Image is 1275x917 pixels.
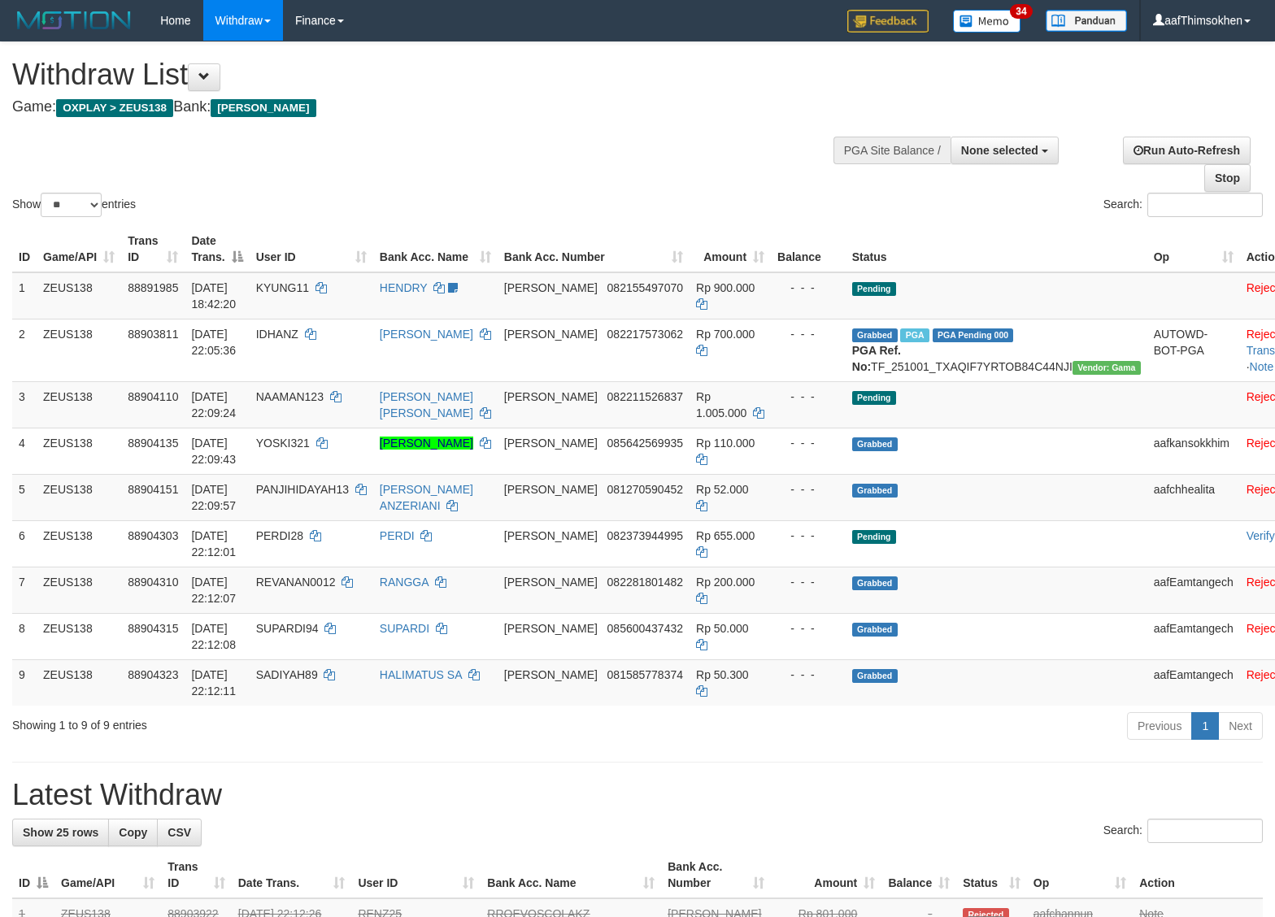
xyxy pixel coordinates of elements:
[191,390,236,419] span: [DATE] 22:09:24
[37,659,121,706] td: ZEUS138
[12,226,37,272] th: ID
[1103,193,1263,217] label: Search:
[607,529,683,542] span: Copy 082373944995 to clipboard
[696,622,749,635] span: Rp 50.000
[852,282,896,296] span: Pending
[256,668,318,681] span: SADIYAH89
[380,483,473,512] a: [PERSON_NAME] ANZERIANI
[256,328,298,341] span: IDHANZ
[1147,428,1240,474] td: aafkansokkhim
[1247,529,1275,542] a: Verify
[881,852,956,898] th: Balance: activate to sort column ascending
[351,852,481,898] th: User ID: activate to sort column ascending
[56,99,173,117] span: OXPLAY > ZEUS138
[661,852,771,898] th: Bank Acc. Number: activate to sort column ascending
[607,328,683,341] span: Copy 082217573062 to clipboard
[1127,712,1192,740] a: Previous
[852,623,898,637] span: Grabbed
[1133,852,1263,898] th: Action
[157,819,202,846] a: CSV
[128,529,178,542] span: 88904303
[607,622,683,635] span: Copy 085600437432 to clipboard
[380,281,428,294] a: HENDRY
[256,529,303,542] span: PERDI28
[121,226,185,272] th: Trans ID: activate to sort column ascending
[607,483,683,496] span: Copy 081270590452 to clipboard
[607,668,683,681] span: Copy 081585778374 to clipboard
[696,576,755,589] span: Rp 200.000
[37,381,121,428] td: ZEUS138
[1147,567,1240,613] td: aafEamtangech
[380,668,462,681] a: HALIMATUS SA
[1147,319,1240,381] td: AUTOWD-BOT-PGA
[1147,659,1240,706] td: aafEamtangech
[852,669,898,683] span: Grabbed
[256,576,336,589] span: REVANAN0012
[12,819,109,846] a: Show 25 rows
[12,852,54,898] th: ID: activate to sort column descending
[37,474,121,520] td: ZEUS138
[12,8,136,33] img: MOTION_logo.png
[777,574,839,590] div: - - -
[12,272,37,319] td: 1
[12,381,37,428] td: 3
[504,390,598,403] span: [PERSON_NAME]
[777,528,839,544] div: - - -
[128,576,178,589] span: 88904310
[128,622,178,635] span: 88904315
[37,272,121,319] td: ZEUS138
[380,576,429,589] a: RANGGA
[951,137,1059,164] button: None selected
[12,779,1263,811] h1: Latest Withdraw
[128,437,178,450] span: 88904135
[256,390,324,403] span: NAAMAN123
[256,281,309,294] span: KYUNG11
[37,613,121,659] td: ZEUS138
[961,144,1038,157] span: None selected
[380,390,473,419] a: [PERSON_NAME] [PERSON_NAME]
[37,319,121,381] td: ZEUS138
[1073,361,1141,375] span: Vendor URL: https://trx31.1velocity.biz
[900,328,929,342] span: Marked by aafchomsokheang
[191,281,236,311] span: [DATE] 18:42:20
[833,137,951,164] div: PGA Site Balance /
[37,567,121,613] td: ZEUS138
[12,474,37,520] td: 5
[256,622,319,635] span: SUPARDI94
[232,852,352,898] th: Date Trans.: activate to sort column ascending
[191,576,236,605] span: [DATE] 22:12:07
[12,659,37,706] td: 9
[12,613,37,659] td: 8
[696,529,755,542] span: Rp 655.000
[191,483,236,512] span: [DATE] 22:09:57
[846,319,1147,381] td: TF_251001_TXAQIF7YRTOB84C44NJI
[696,483,749,496] span: Rp 52.000
[373,226,498,272] th: Bank Acc. Name: activate to sort column ascending
[12,711,519,733] div: Showing 1 to 9 of 9 entries
[1046,10,1127,32] img: panduan.png
[777,620,839,637] div: - - -
[380,529,415,542] a: PERDI
[37,226,121,272] th: Game/API: activate to sort column ascending
[777,389,839,405] div: - - -
[119,826,147,839] span: Copy
[1147,819,1263,843] input: Search:
[12,59,833,91] h1: Withdraw List
[607,390,683,403] span: Copy 082211526837 to clipboard
[1191,712,1219,740] a: 1
[37,428,121,474] td: ZEUS138
[696,390,746,419] span: Rp 1.005.000
[504,529,598,542] span: [PERSON_NAME]
[1204,164,1251,192] a: Stop
[481,852,661,898] th: Bank Acc. Name: activate to sort column ascending
[211,99,315,117] span: [PERSON_NAME]
[168,826,191,839] span: CSV
[161,852,231,898] th: Trans ID: activate to sort column ascending
[953,10,1021,33] img: Button%20Memo.svg
[852,576,898,590] span: Grabbed
[12,520,37,567] td: 6
[191,622,236,651] span: [DATE] 22:12:08
[41,193,102,217] select: Showentries
[12,99,833,115] h4: Game: Bank:
[504,576,598,589] span: [PERSON_NAME]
